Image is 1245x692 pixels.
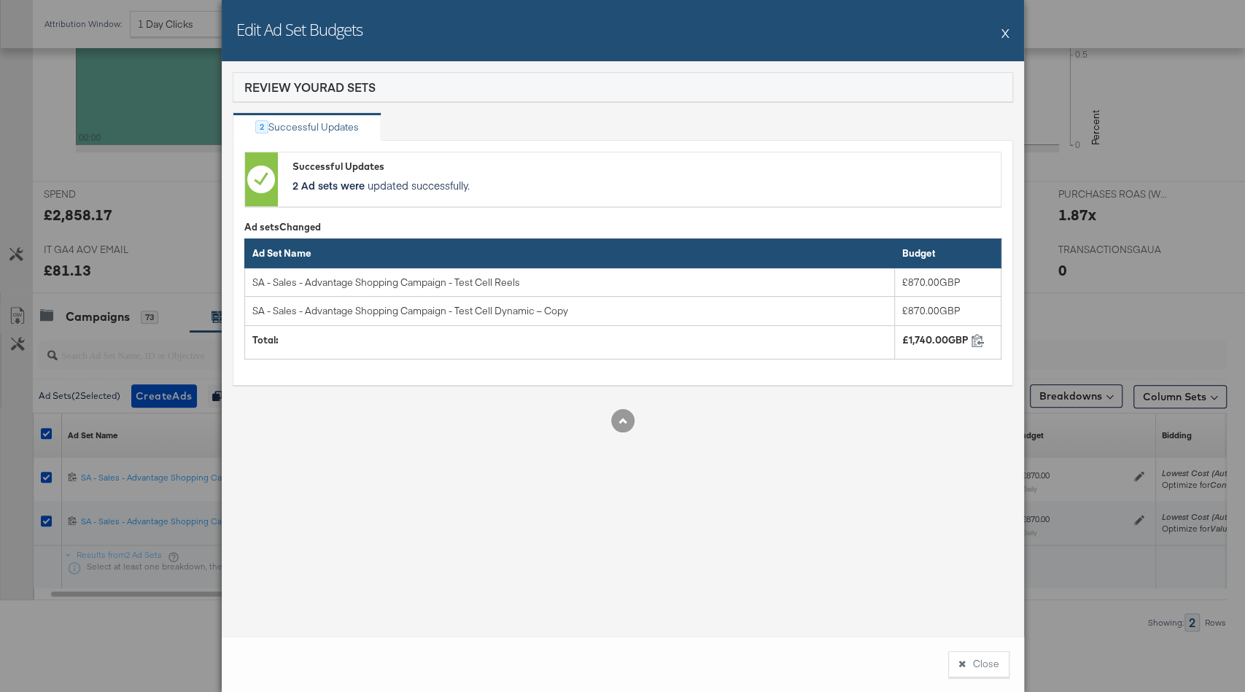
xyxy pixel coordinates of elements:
[1001,18,1009,47] button: X
[244,79,376,96] div: Review Your Ad Sets
[894,268,1001,297] td: £870.00GBP
[255,120,268,133] div: 2
[292,160,993,174] div: Successful Updates
[252,276,836,289] div: SA - Sales - Advantage Shopping Campaign - Test Cell Reels
[252,304,836,318] div: SA - Sales - Advantage Shopping Campaign - Test Cell Dynamic – Copy
[252,333,887,347] div: Total:
[236,18,362,40] h2: Edit Ad Set Budgets
[244,220,1001,234] div: Ad sets Changed
[894,239,1001,268] th: Budget
[948,651,1009,677] button: Close
[244,239,894,268] th: Ad Set Name
[902,333,969,347] div: £1,740.00GBP
[292,178,993,193] p: updated successfully.
[292,178,365,193] strong: 2 Ad sets were
[268,120,359,134] div: Successful Updates
[894,297,1001,326] td: £870.00GBP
